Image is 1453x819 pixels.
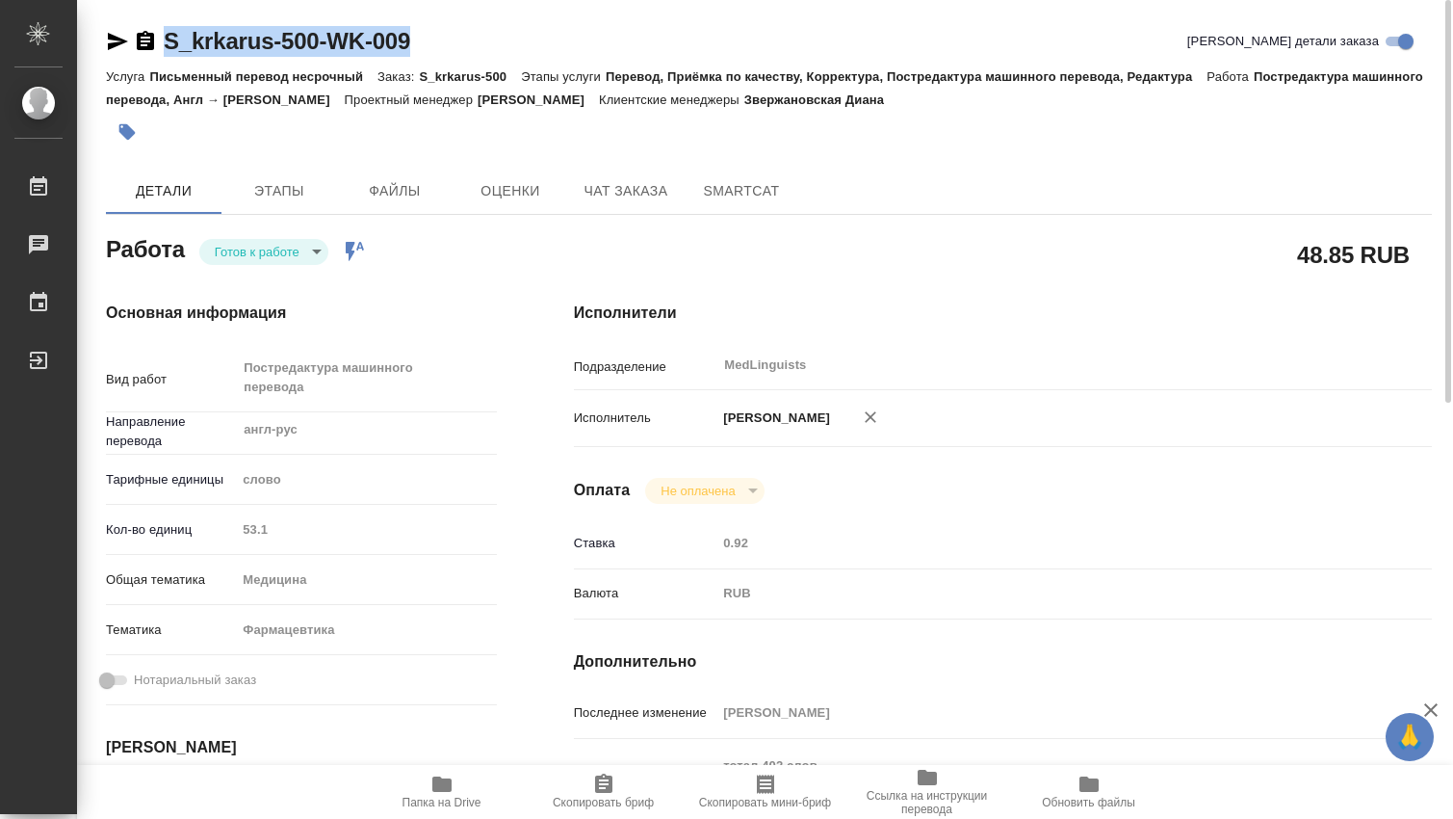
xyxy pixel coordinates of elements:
button: Не оплачена [655,483,740,499]
input: Пустое поле [716,699,1360,727]
span: Папка на Drive [402,796,481,809]
p: Тарифные единицы [106,470,236,489]
p: Валюта [574,584,717,603]
p: [PERSON_NAME] [478,92,599,107]
div: Фармацевтика [236,614,496,647]
h4: Дополнительно [574,650,1432,674]
h2: 48.85 RUB [1297,238,1410,271]
p: Работа [1207,69,1254,84]
p: Вид работ [106,370,236,389]
button: Добавить тэг [106,111,148,153]
span: Нотариальный заказ [134,671,256,690]
h2: Работа [106,230,185,265]
h4: [PERSON_NAME] [106,736,497,759]
div: слово [236,463,496,496]
input: Пустое поле [236,515,496,543]
span: Скопировать мини-бриф [699,796,831,809]
button: Скопировать ссылку [134,30,157,53]
h4: Основная информация [106,302,497,325]
p: Кол-во единиц [106,520,236,540]
div: RUB [716,577,1360,610]
p: Этапы услуги [521,69,606,84]
p: Письменный перевод несрочный [149,69,377,84]
button: Удалить исполнителя [849,396,892,438]
span: 🙏 [1393,717,1426,757]
span: Этапы [233,179,325,203]
p: Клиентские менеджеры [599,92,744,107]
p: Подразделение [574,357,717,377]
p: Звержановская Диана [744,92,898,107]
div: Готов к работе [645,478,764,504]
button: Скопировать ссылку для ЯМессенджера [106,30,129,53]
span: SmartCat [695,179,788,203]
p: Исполнитель [574,409,717,428]
button: Скопировать мини-бриф [685,765,846,819]
p: Заказ: [377,69,419,84]
p: Последнее изменение [574,703,717,723]
h4: Оплата [574,479,631,502]
p: Тематика [106,621,236,640]
p: Услуга [106,69,149,84]
p: Перевод, Приёмка по качеству, Корректура, Постредактура машинного перевода, Редактура [606,69,1207,84]
span: Детали [117,179,210,203]
div: Медицина [236,564,496,596]
a: S_krkarus-500-WK-009 [164,28,410,54]
span: Обновить файлы [1042,796,1135,809]
p: Ставка [574,534,717,553]
button: Скопировать бриф [523,765,685,819]
button: Папка на Drive [361,765,523,819]
span: Оценки [464,179,557,203]
p: S_krkarus-500 [419,69,521,84]
textarea: тотал 402 слов КРКА Зилт® (Клопидогрел), таблетки, покрытые пленочной оболочкой 75 мг (ЕАЭС) [716,750,1360,802]
h4: Исполнители [574,302,1432,325]
span: [PERSON_NAME] детали заказа [1187,32,1379,51]
span: Скопировать бриф [553,796,654,809]
button: 🙏 [1386,713,1434,761]
p: Направление перевода [106,412,236,451]
button: Готов к работе [209,244,305,260]
div: Готов к работе [199,239,328,265]
p: Общая тематика [106,570,236,590]
button: Обновить файлы [1008,765,1170,819]
p: Проектный менеджер [345,92,478,107]
span: Чат заказа [580,179,672,203]
input: Пустое поле [716,529,1360,557]
span: Файлы [349,179,441,203]
p: [PERSON_NAME] [716,409,830,428]
button: Ссылка на инструкции перевода [846,765,1008,819]
span: Ссылка на инструкции перевода [858,789,997,816]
